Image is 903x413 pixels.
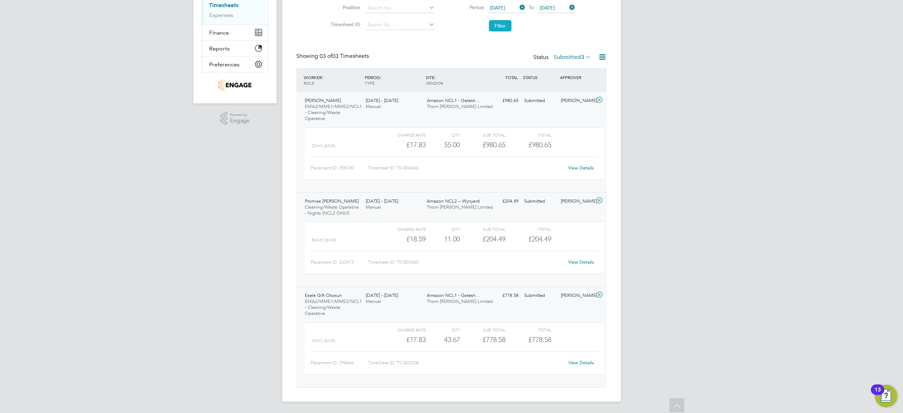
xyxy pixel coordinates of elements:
[485,290,521,301] div: £778.58
[505,225,551,233] div: Total
[505,325,551,334] div: Total
[528,235,551,243] span: £204.49
[305,204,359,216] span: Cleaning/Waste Operative - Nights (NCL2 ONLY)
[460,325,505,334] div: Sub Total
[426,131,460,139] div: QTY
[209,12,233,18] a: Expenses
[209,29,229,36] span: Finance
[366,198,398,204] span: [DATE] - [DATE]
[558,71,595,84] div: APPROVER
[527,3,536,12] span: To
[230,118,250,124] span: Engage
[366,298,381,304] span: Manual
[460,233,505,245] div: £204.49
[521,95,558,107] div: Submitted
[427,103,493,109] span: Thorn [PERSON_NAME] Limited
[296,53,370,60] div: Showing
[558,290,595,301] div: [PERSON_NAME]
[568,259,594,265] a: View Details
[485,196,521,207] div: £204.49
[312,338,335,343] span: Days (£/HR)
[368,257,564,268] div: Timesheet ID: TS1803460
[452,4,484,11] label: Period
[505,74,518,80] span: TOTAL
[305,97,341,103] span: [PERSON_NAME]
[528,140,551,149] span: £980.65
[424,71,485,89] div: SITE
[460,225,505,233] div: Sub Total
[310,257,368,268] div: Placement ID: 262415
[365,3,435,13] input: Search for...
[302,71,363,89] div: WORKER
[528,335,551,344] span: £778.58
[305,103,362,121] span: EMA2/MME1/MME2/NCL1 - Cleaning/Waste Operative
[427,97,480,103] span: Amazon NCL1 - Gatesh…
[366,204,381,210] span: Manual
[366,103,381,109] span: Manual
[380,225,426,233] div: Charge rate
[202,25,268,40] button: Finance
[218,79,251,91] img: thornbaker-logo-retina.png
[426,80,443,86] span: VENDOR
[505,131,551,139] div: Total
[490,5,505,11] span: [DATE]
[365,20,435,30] input: Search for...
[460,334,505,346] div: £778.58
[305,198,359,204] span: Promise [PERSON_NAME]
[427,198,480,204] span: Amazon NCL2 – Wynyard
[368,162,564,174] div: Timesheet ID: TS1806466
[209,45,230,52] span: Reports
[380,74,381,80] span: /
[521,196,558,207] div: Submitted
[489,20,511,31] button: Filter
[460,139,505,151] div: £980.65
[426,233,460,245] div: 11.00
[380,131,426,139] div: Charge rate
[328,4,360,11] label: Position
[304,80,314,86] span: ROLE
[305,292,342,298] span: Esele Gift Okosun
[209,61,240,68] span: Preferences
[460,131,505,139] div: Sub Total
[380,325,426,334] div: Charge rate
[521,71,558,84] div: STATUS
[426,325,460,334] div: QTY
[320,53,369,60] span: 03 Timesheets
[366,97,398,103] span: [DATE] - [DATE]
[310,162,368,174] div: Placement ID: 298769
[554,54,591,61] label: Submitted
[426,139,460,151] div: 55.00
[874,390,881,399] div: 13
[540,5,555,11] span: [DATE]
[558,196,595,207] div: [PERSON_NAME]
[202,56,268,72] button: Preferences
[380,233,426,245] div: £18.59
[568,165,594,171] a: View Details
[328,21,360,28] label: Timesheet ID
[427,292,480,298] span: Amazon NCL1 - Gatesh…
[202,79,268,91] a: Go to home page
[230,112,250,118] span: Powered by
[427,204,493,210] span: Thorn [PERSON_NAME] Limited
[368,357,564,369] div: Timesheet ID: TS1802538
[322,74,323,80] span: /
[209,2,238,8] a: Timesheets
[426,334,460,346] div: 43.67
[202,41,268,56] button: Reports
[558,95,595,107] div: [PERSON_NAME]
[310,357,368,369] div: Placement ID: 298666
[568,360,594,366] a: View Details
[312,143,335,148] span: Days (£/HR)
[581,54,584,61] span: 3
[521,290,558,301] div: Submitted
[365,80,375,86] span: TYPE
[533,53,593,62] div: Status
[380,334,426,346] div: £17.83
[220,112,250,125] a: Powered byEngage
[427,298,493,304] span: Thorn [PERSON_NAME] Limited
[366,292,398,298] span: [DATE] - [DATE]
[305,298,362,316] span: EMA2/MME1/MME2/NCL1 - Cleaning/Waste Operative
[485,95,521,107] div: £980.65
[875,385,897,407] button: Open Resource Center, 13 new notifications
[320,53,332,60] span: 03 of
